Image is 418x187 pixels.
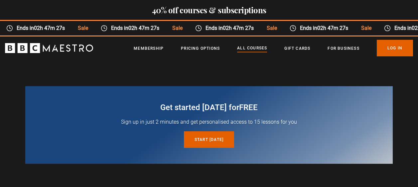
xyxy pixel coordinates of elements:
[107,24,166,32] span: Ends in
[223,25,254,31] time: 02h 47m 27s
[134,45,164,52] a: Membership
[13,24,71,32] span: Ends in
[34,25,65,31] time: 02h 47m 27s
[317,25,348,31] time: 02h 47m 27s
[184,131,234,148] a: Start [DATE]
[237,45,267,52] a: All Courses
[71,24,94,32] span: Sale
[328,45,359,52] a: For business
[134,40,413,56] nav: Primary
[354,24,377,32] span: Sale
[166,24,189,32] span: Sale
[260,24,283,32] span: Sale
[296,24,354,32] span: Ends in
[128,25,159,31] time: 02h 47m 27s
[181,45,220,52] a: Pricing Options
[284,45,310,52] a: Gift Cards
[41,118,377,126] p: Sign up in just 2 minutes and get personalised access to 15 lessons for you
[239,103,258,112] span: free
[377,40,413,56] a: Log In
[41,102,377,113] h2: Get started [DATE] for
[202,24,260,32] span: Ends in
[5,43,93,53] svg: BBC Maestro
